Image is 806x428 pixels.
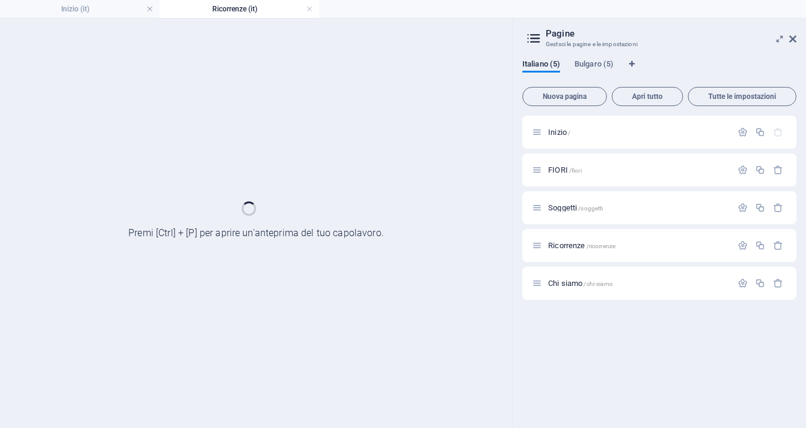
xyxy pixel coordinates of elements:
[612,87,683,106] button: Apri tutto
[160,2,319,16] h4: Ricorrenze (it)
[755,165,765,175] div: Duplicato
[548,279,613,288] span: Fai clic per aprire la pagina
[738,278,748,288] div: Impostazioni
[584,281,612,287] span: /chi-siamo
[545,279,732,287] div: Chi siamo/chi-siamo
[688,87,796,106] button: Tutte le impostazioni
[522,57,560,74] span: Italiano (5)
[755,203,765,213] div: Duplicato
[738,240,748,251] div: Impostazioni
[568,129,570,136] span: /
[545,128,732,136] div: Inizio/
[528,93,602,100] span: Nuova pagina
[617,93,678,100] span: Apri tutto
[545,242,732,249] div: Ricorrenze/ricorrenze
[548,128,570,137] span: Fai clic per aprire la pagina
[773,240,783,251] div: Rimuovi
[755,240,765,251] div: Duplicato
[738,203,748,213] div: Impostazioni
[522,87,607,106] button: Nuova pagina
[522,59,796,82] div: Schede lingua
[738,127,748,137] div: Impostazioni
[693,93,791,100] span: Tutte le impostazioni
[773,278,783,288] div: Rimuovi
[546,39,772,50] h3: Gestsci le pagine e le impostazioni
[738,165,748,175] div: Impostazioni
[548,203,603,212] span: Soggetti
[587,243,616,249] span: /ricorrenze
[773,127,783,137] div: La pagina iniziale non può essere eliminata
[548,241,615,250] span: Ricorrenze
[773,165,783,175] div: Rimuovi
[575,57,613,74] span: Bulgaro (5)
[755,278,765,288] div: Duplicato
[755,127,765,137] div: Duplicato
[578,205,603,212] span: /soggetti
[773,203,783,213] div: Rimuovi
[546,28,796,39] h2: Pagine
[545,166,732,174] div: FIORI/fiori
[569,167,582,174] span: /fiori
[545,204,732,212] div: Soggetti/soggetti
[548,165,582,174] span: FIORI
